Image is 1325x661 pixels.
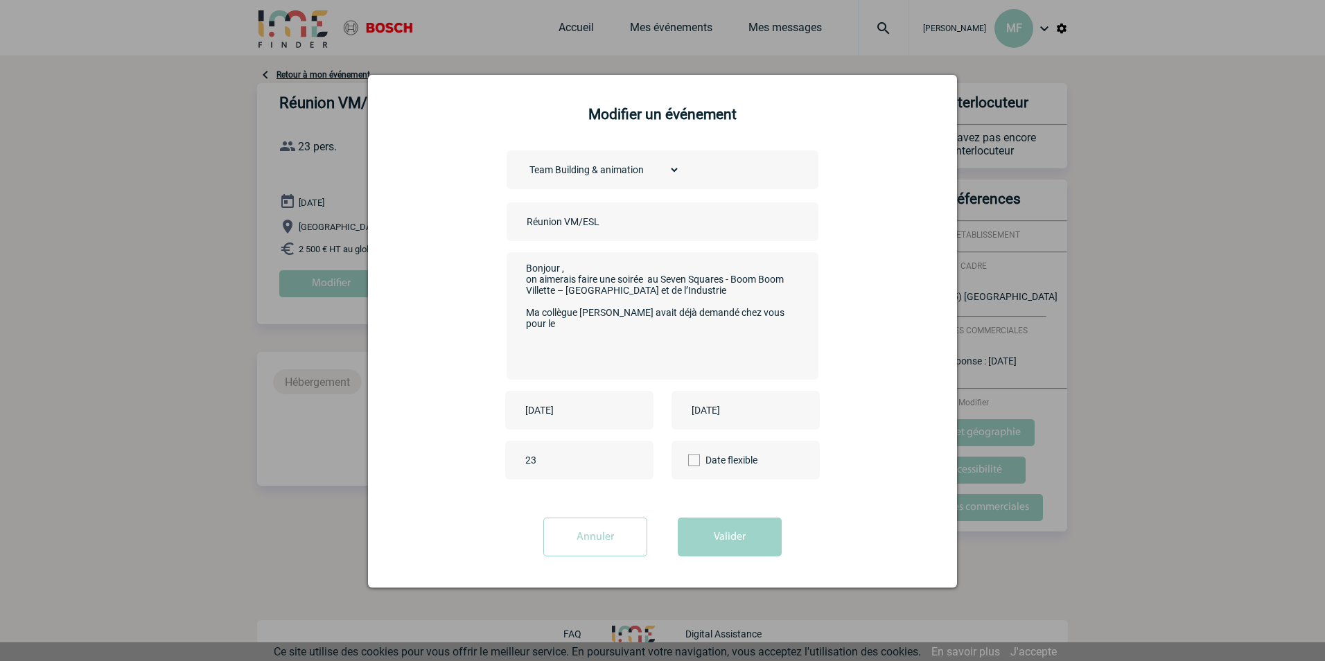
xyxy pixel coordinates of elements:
label: Date flexible [688,441,735,479]
input: Nombre de participants [522,451,652,469]
button: Valider [678,518,782,556]
input: Nom de l'événement [523,213,717,231]
input: Date de début [522,401,617,419]
h2: Modifier un événement [385,106,940,123]
input: Date de fin [688,401,784,419]
input: Annuler [543,518,647,556]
